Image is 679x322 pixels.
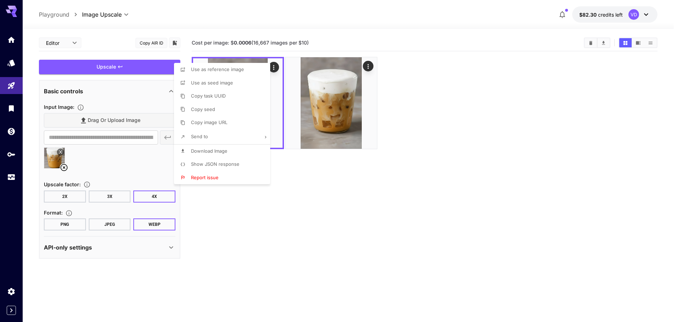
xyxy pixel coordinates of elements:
[191,175,219,180] span: Report issue
[191,66,244,72] span: Use as reference image
[191,119,227,125] span: Copy image URL
[191,106,215,112] span: Copy seed
[191,93,226,99] span: Copy task UUID
[191,134,208,139] span: Send to
[191,161,239,167] span: Show JSON response
[191,148,227,154] span: Download Image
[191,80,233,86] span: Use as seed image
